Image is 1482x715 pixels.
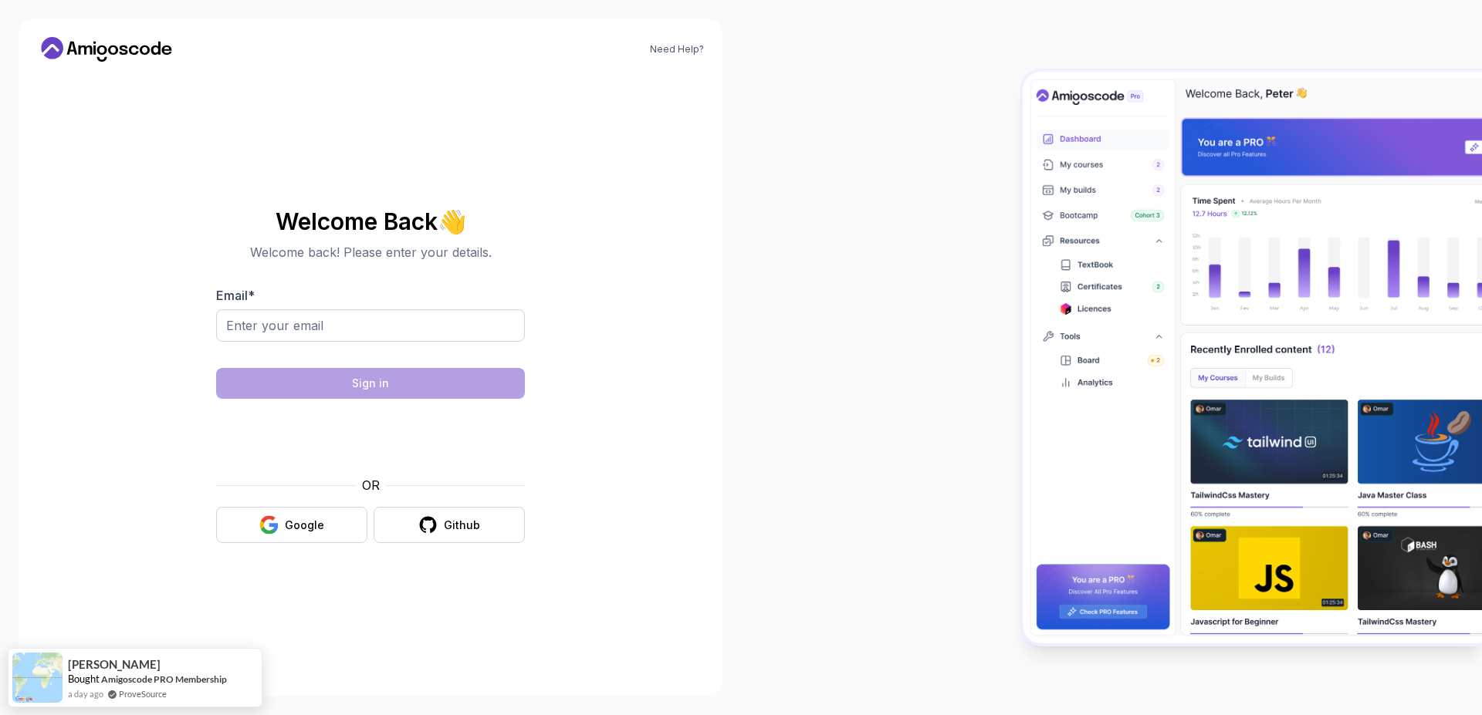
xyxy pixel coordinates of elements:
input: Enter your email [216,309,525,342]
p: Welcome back! Please enter your details. [216,243,525,261]
a: Home link [37,37,176,62]
button: Google [216,507,367,543]
p: OR [362,476,380,494]
img: Amigoscode Dashboard [1023,72,1482,644]
span: Bought [68,673,100,685]
h2: Welcome Back [216,209,525,234]
a: Need Help? [650,43,704,56]
img: provesource social proof notification image [12,653,63,703]
span: [PERSON_NAME] [68,658,161,671]
button: Sign in [216,368,525,399]
button: Github [374,507,525,543]
div: Sign in [352,376,389,391]
a: ProveSource [119,687,167,700]
span: 👋 [435,205,470,237]
div: Google [285,518,324,533]
iframe: Widget containing checkbox for hCaptcha security challenge [254,408,487,467]
label: Email * [216,288,255,303]
span: a day ago [68,687,103,700]
div: Github [444,518,480,533]
a: Amigoscode PRO Membership [101,673,227,685]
